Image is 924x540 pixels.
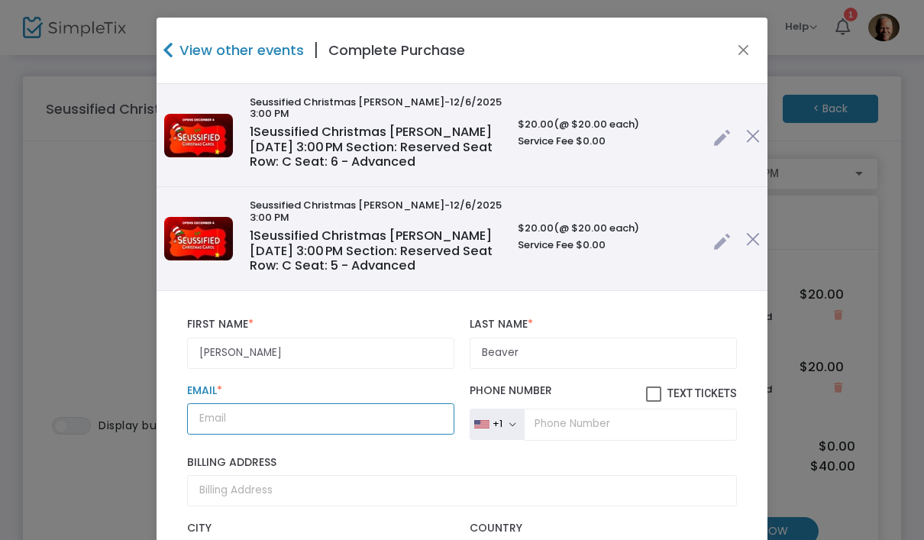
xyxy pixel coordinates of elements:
[187,475,737,506] input: Billing Address
[250,199,502,223] h6: Seussified Christmas [PERSON_NAME]
[470,318,737,331] label: Last Name
[518,118,698,131] h6: $20.00
[187,384,454,398] label: Email
[518,135,698,147] h6: Service Fee $0.00
[187,522,454,535] label: City
[518,239,698,251] h6: Service Fee $0.00
[250,227,493,274] span: Seussified Christmas [PERSON_NAME] [DATE] 3:00 PM Section: Reserved Seat Row: C Seat: 5 - Advanced
[250,96,502,120] h6: Seussified Christmas [PERSON_NAME]
[734,40,754,60] button: Close
[746,129,760,143] img: cross.png
[250,95,502,121] span: -12/6/2025 3:00 PM
[187,318,454,331] label: First Name
[187,456,737,470] label: Billing Address
[250,227,254,244] span: 1
[518,222,698,234] h6: $20.00
[187,338,454,369] input: First Name
[470,338,737,369] input: Last Name
[554,221,639,235] span: (@ $20.00 each)
[524,409,737,441] input: Phone Number
[328,40,465,60] h4: Complete Purchase
[304,37,328,64] span: |
[470,522,737,535] label: Country
[176,40,304,60] h4: View other events
[164,114,233,157] img: IMG0031.jpeg
[250,198,502,225] span: -12/6/2025 3:00 PM
[667,387,737,399] span: Text Tickets
[493,418,502,430] div: +1
[250,123,254,141] span: 1
[554,117,639,131] span: (@ $20.00 each)
[470,409,524,441] button: +1
[470,384,737,403] label: Phone Number
[250,123,493,170] span: Seussified Christmas [PERSON_NAME] [DATE] 3:00 PM Section: Reserved Seat Row: C Seat: 6 - Advanced
[164,217,233,260] img: IMG0031.jpeg
[746,232,760,246] img: cross.png
[187,403,454,435] input: Email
